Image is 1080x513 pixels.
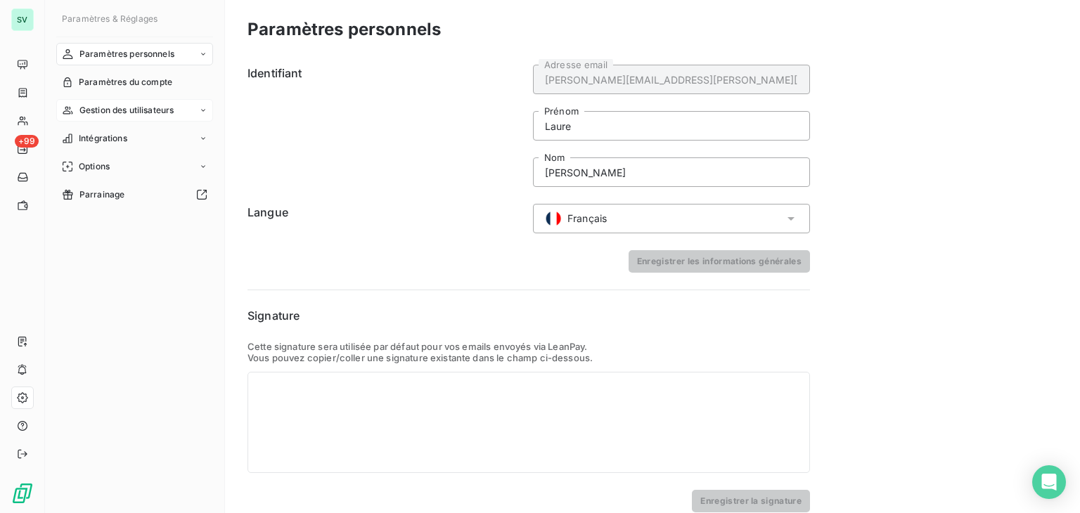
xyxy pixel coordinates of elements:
[692,490,810,512] button: Enregistrer la signature
[1032,465,1066,499] div: Open Intercom Messenger
[15,135,39,148] span: +99
[247,17,441,42] h3: Paramètres personnels
[247,352,810,363] p: Vous pouvez copier/coller une signature existante dans le champ ci-dessous.
[567,212,607,226] span: Français
[11,482,34,505] img: Logo LeanPay
[247,204,525,233] h6: Langue
[247,307,810,324] h6: Signature
[247,65,525,187] h6: Identifiant
[533,65,810,94] input: placeholder
[79,188,125,201] span: Parrainage
[79,48,174,60] span: Paramètres personnels
[533,157,810,187] input: placeholder
[79,104,174,117] span: Gestion des utilisateurs
[56,71,213,93] a: Paramètres du compte
[79,160,110,173] span: Options
[629,250,810,273] button: Enregistrer les informations générales
[79,132,127,145] span: Intégrations
[79,76,172,89] span: Paramètres du compte
[11,8,34,31] div: SV
[533,111,810,141] input: placeholder
[56,183,213,206] a: Parrainage
[247,341,810,352] p: Cette signature sera utilisée par défaut pour vos emails envoyés via LeanPay.
[62,13,157,24] span: Paramètres & Réglages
